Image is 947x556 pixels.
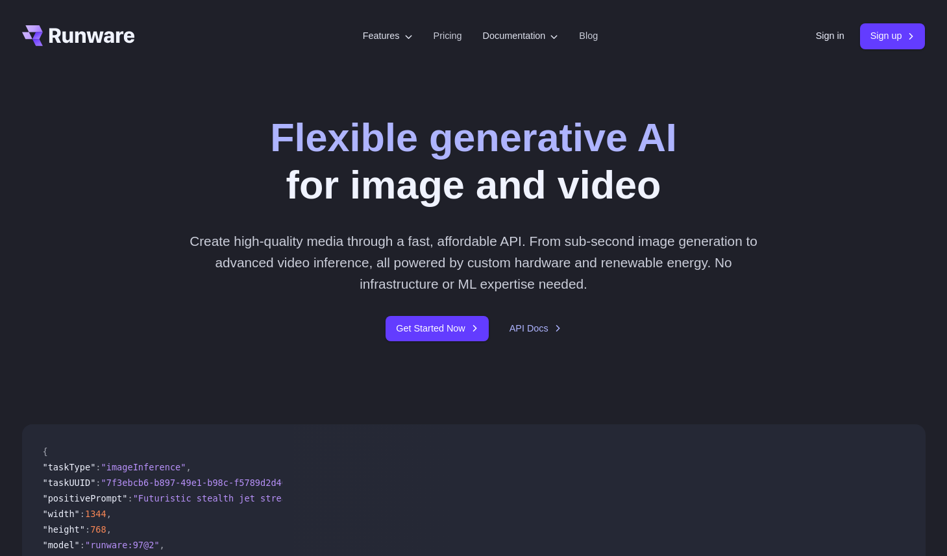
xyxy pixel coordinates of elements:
[160,540,165,550] span: ,
[85,524,90,535] span: :
[816,29,844,43] a: Sign in
[80,509,85,519] span: :
[270,114,677,210] h1: for image and video
[43,509,80,519] span: "width"
[22,25,135,46] a: Go to /
[270,115,677,160] strong: Flexible generative AI
[186,462,191,472] span: ,
[363,29,413,43] label: Features
[386,316,488,341] a: Get Started Now
[579,29,598,43] a: Blog
[43,493,128,503] span: "positivePrompt"
[434,29,462,43] a: Pricing
[80,540,85,550] span: :
[95,462,101,472] span: :
[101,477,303,488] span: "7f3ebcb6-b897-49e1-b98c-f5789d2d40d7"
[43,477,96,488] span: "taskUUID"
[106,524,112,535] span: ,
[43,462,96,472] span: "taskType"
[90,524,106,535] span: 768
[101,462,186,472] span: "imageInference"
[133,493,617,503] span: "Futuristic stealth jet streaking through a neon-lit cityscape with glowing purple exhaust"
[483,29,559,43] label: Documentation
[184,230,763,295] p: Create high-quality media through a fast, affordable API. From sub-second image generation to adv...
[43,540,80,550] span: "model"
[85,540,160,550] span: "runware:97@2"
[43,446,48,457] span: {
[510,321,561,336] a: API Docs
[106,509,112,519] span: ,
[43,524,85,535] span: "height"
[95,477,101,488] span: :
[85,509,106,519] span: 1344
[860,23,926,49] a: Sign up
[127,493,132,503] span: :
